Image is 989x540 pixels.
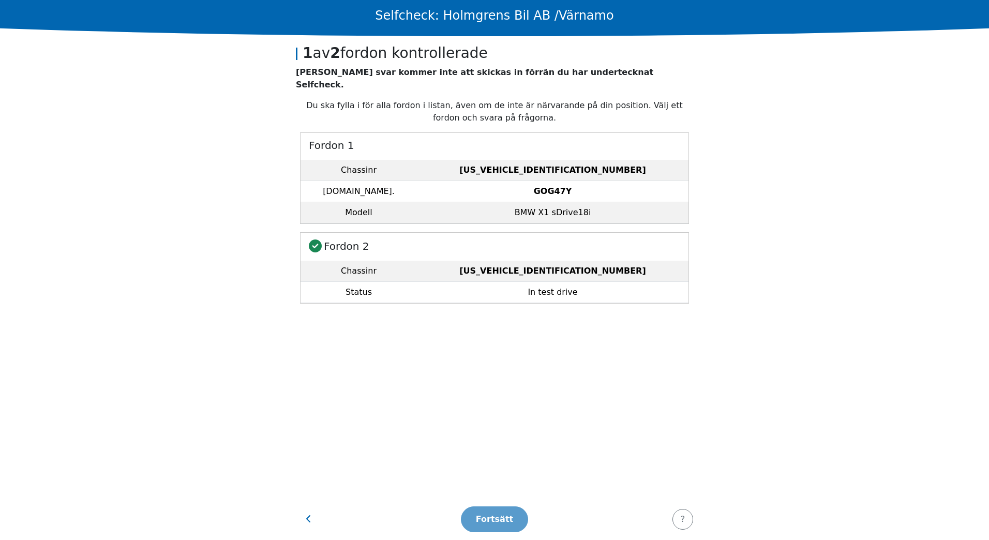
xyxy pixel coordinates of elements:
strong: [US_VEHICLE_IDENTIFICATION_NUMBER] [459,165,646,175]
td: Chassinr [301,261,417,282]
p: Du ska fylla i för alla fordon i listan, även om de inte är närvarande på din position. Välj ett ... [300,99,689,124]
h1: Selfcheck: Holmgrens Bil AB /Värnamo [375,8,613,23]
div: ? [679,513,686,526]
strong: [PERSON_NAME] svar kommer inte att skickas in förrän du har undertecknat Selfcheck. [296,67,653,89]
td: Status [301,282,417,303]
button: ? [672,509,693,530]
strong: 1 [303,44,312,62]
td: In test drive [417,282,688,303]
strong: [US_VEHICLE_IDENTIFICATION_NUMBER] [459,266,646,276]
td: Modell [301,202,417,223]
h5: Fordon 1 [301,133,688,156]
h5: Fordon 2 [301,233,688,257]
td: [DOMAIN_NAME]. [301,181,417,202]
td: Chassinr [301,160,417,181]
strong: GOG47Y [534,186,572,196]
h3: av fordon kontrollerade [296,44,693,62]
strong: 2 [330,44,340,62]
td: BMW X1 sDrive18i [417,202,688,223]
